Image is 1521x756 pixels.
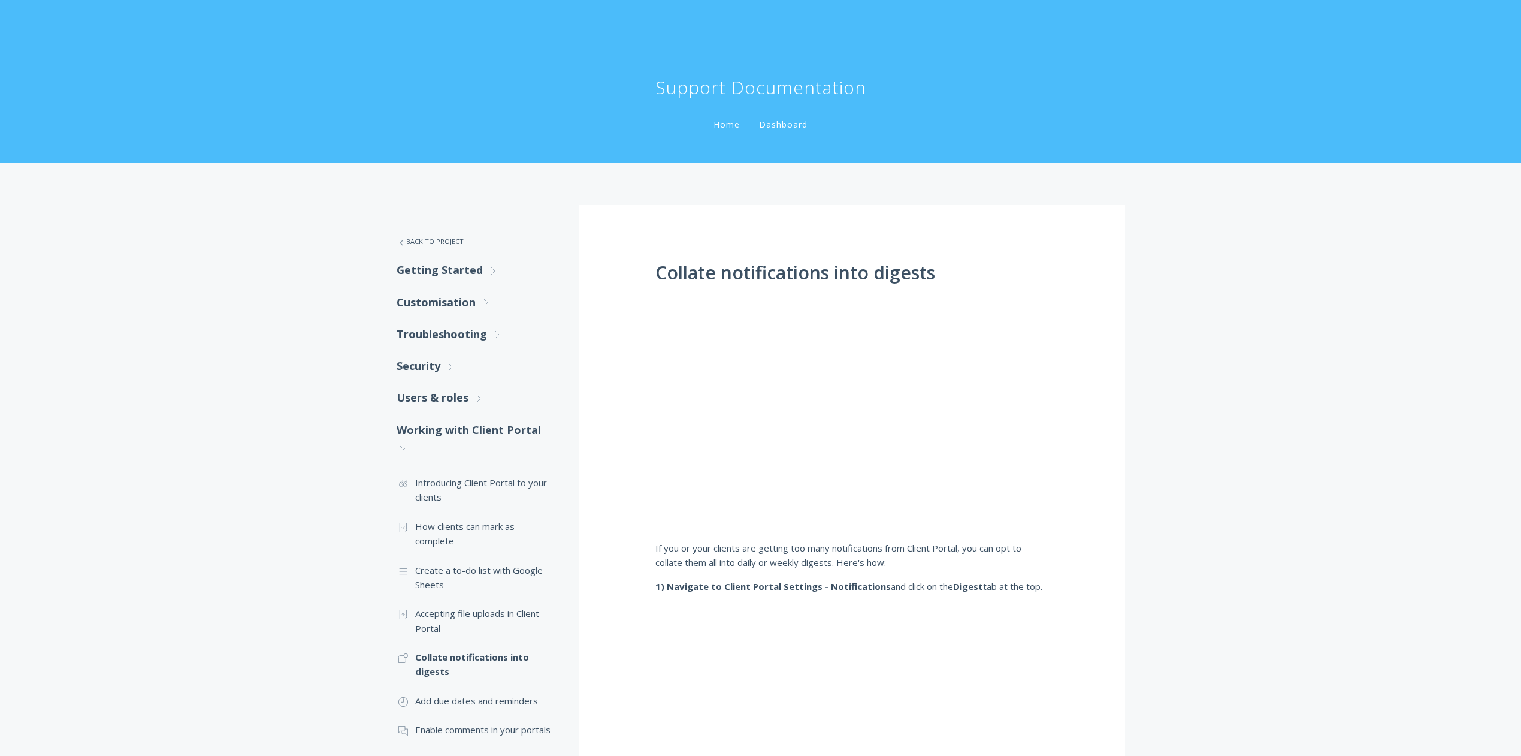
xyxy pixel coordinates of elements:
[397,599,555,643] a: Accepting file uploads in Client Portal
[397,318,555,350] a: Troubleshooting
[397,643,555,686] a: Collate notifications into digests
[397,350,555,382] a: Security
[397,254,555,286] a: Getting Started
[655,541,1048,570] p: If you or your clients are getting too many notifications from Client Portal, you can opt to coll...
[655,579,1048,594] p: and click on the tab at the top.
[397,229,555,254] a: Back to Project
[397,382,555,414] a: Users & roles
[397,686,555,715] a: Add due dates and reminders
[655,76,866,100] h1: Support Documentation
[397,556,555,600] a: Create a to-do list with Google Sheets
[397,512,555,556] a: How clients can mark as complete
[397,414,555,464] a: Working with Client Portal
[711,119,742,130] a: Home
[397,287,555,318] a: Customisation
[757,119,810,130] a: Dashboard
[655,580,891,592] strong: 1) Navigate to Client Portal Settings - Notifications
[397,715,555,744] a: Enable comments in your portals
[953,580,983,592] strong: Digest
[655,263,1048,283] h1: Collate notifications into digests
[397,468,555,512] a: Introducing Client Portal to your clients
